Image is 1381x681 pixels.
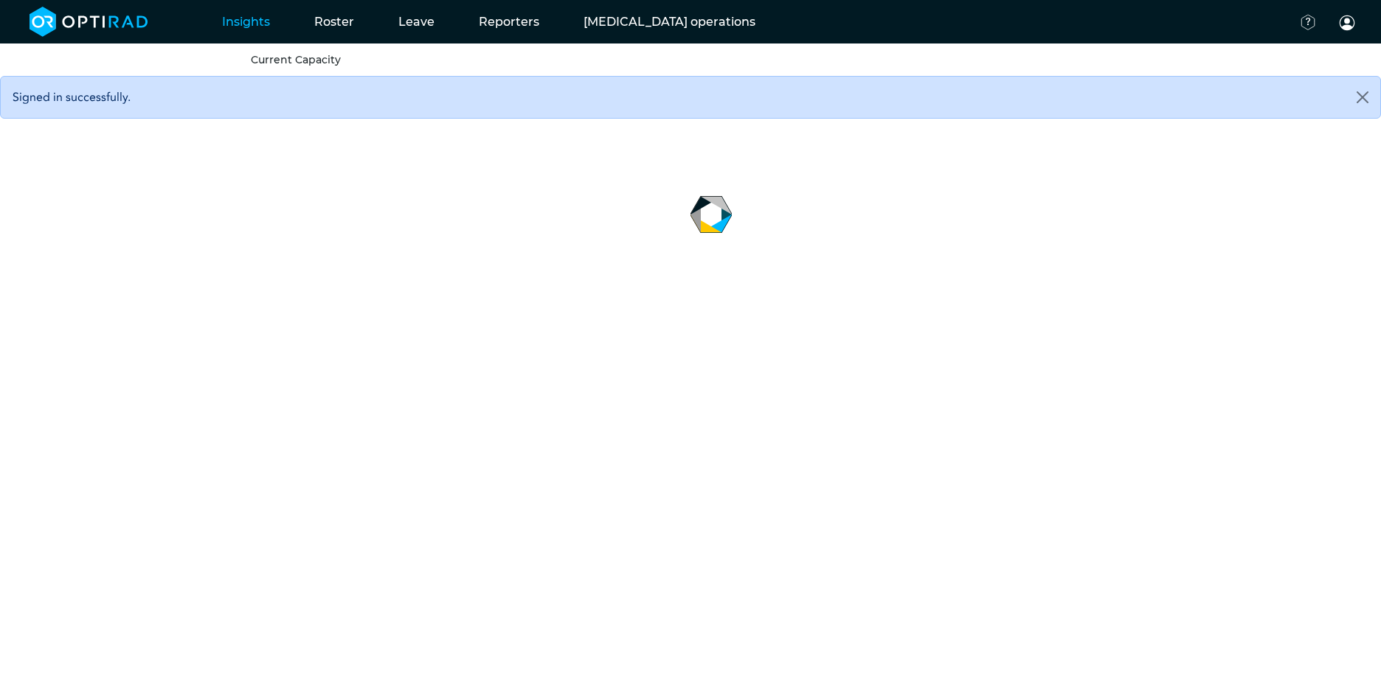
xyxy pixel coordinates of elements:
img: brand-opti-rad-logos-blue-and-white-d2f68631ba2948856bd03f2d395fb146ddc8fb01b4b6e9315ea85fa773367... [30,7,148,37]
a: Current Capacity [251,53,341,66]
button: Close [1345,77,1380,118]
